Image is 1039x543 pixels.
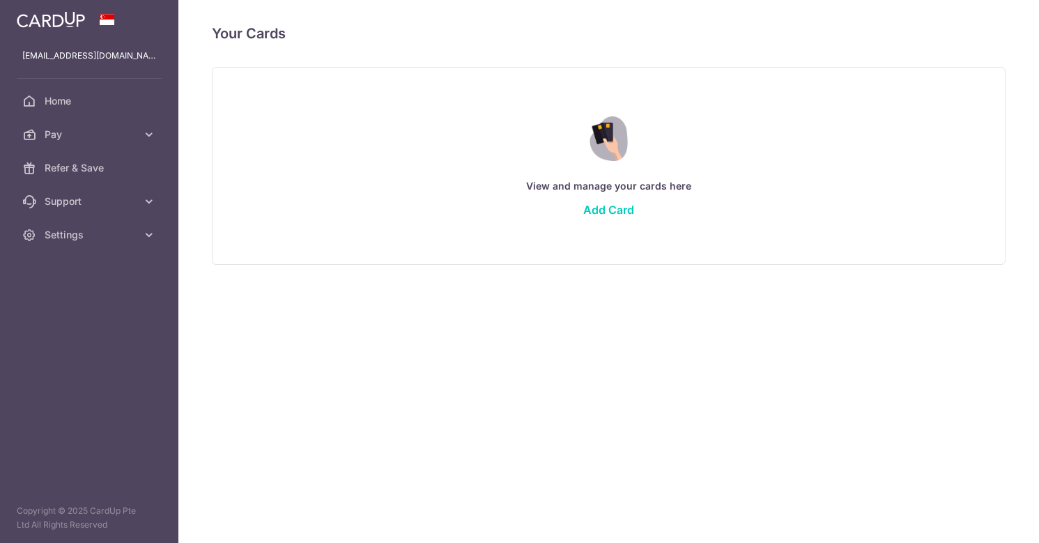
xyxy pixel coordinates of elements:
span: Support [45,194,137,208]
span: Settings [45,228,137,242]
a: Add Card [583,203,634,217]
img: CardUp [17,11,85,28]
span: Pay [45,128,137,142]
p: View and manage your cards here [240,178,977,194]
img: Credit Card [579,116,638,161]
span: Refer & Save [45,161,137,175]
h4: Your Cards [212,22,286,45]
span: Home [45,94,137,108]
p: [EMAIL_ADDRESS][DOMAIN_NAME] [22,49,156,63]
